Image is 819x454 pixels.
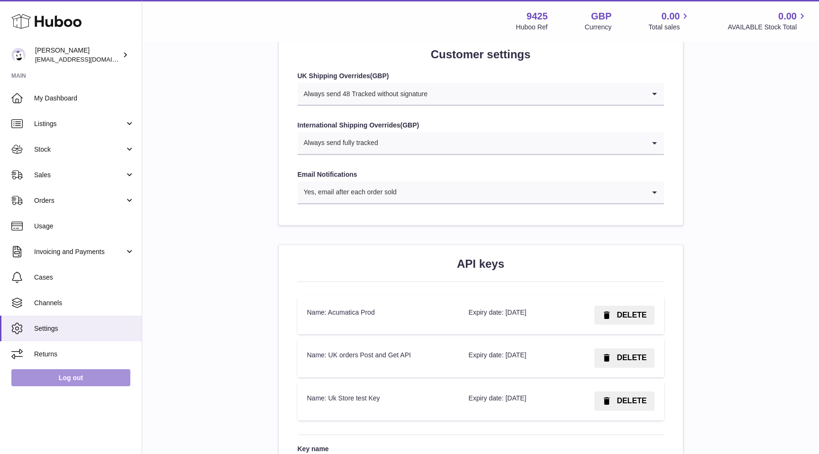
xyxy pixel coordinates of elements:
[34,171,125,180] span: Sales
[34,145,125,154] span: Stock
[34,119,125,128] span: Listings
[527,10,548,23] strong: 9425
[298,296,459,335] td: Name: Acumatica Prod
[298,121,664,130] label: International Shipping Overrides
[728,23,808,32] span: AVAILABLE Stock Total
[617,311,646,319] span: DELETE
[34,273,135,282] span: Cases
[298,72,664,81] label: UK Shipping Overrides
[400,121,419,129] span: ( )
[591,10,611,23] strong: GBP
[298,382,459,420] td: Name: Uk Store test Key
[397,182,645,203] input: Search for option
[298,83,664,106] div: Search for option
[402,121,417,129] strong: GBP
[34,299,135,308] span: Channels
[298,445,664,454] label: Key name
[298,47,664,62] h2: Customer settings
[34,350,135,359] span: Returns
[35,46,120,64] div: [PERSON_NAME]
[594,348,655,368] button: DELETE
[428,83,645,105] input: Search for option
[585,23,612,32] div: Currency
[617,397,646,405] span: DELETE
[617,354,646,362] span: DELETE
[459,339,560,377] td: Expiry date: [DATE]
[298,132,379,154] span: Always send fully tracked
[648,23,691,32] span: Total sales
[662,10,680,23] span: 0.00
[298,182,397,203] span: Yes, email after each order sold
[372,72,386,80] strong: GBP
[298,83,428,105] span: Always send 48 Tracked without signature
[298,132,664,155] div: Search for option
[34,247,125,256] span: Invoicing and Payments
[11,48,26,62] img: Huboo@cbdmd.com
[516,23,548,32] div: Huboo Ref
[34,94,135,103] span: My Dashboard
[11,369,130,386] a: Log out
[728,10,808,32] a: 0.00 AVAILABLE Stock Total
[648,10,691,32] a: 0.00 Total sales
[379,132,645,154] input: Search for option
[459,296,560,335] td: Expiry date: [DATE]
[778,10,797,23] span: 0.00
[298,182,664,204] div: Search for option
[298,256,664,272] h2: API keys
[35,55,139,63] span: [EMAIL_ADDRESS][DOMAIN_NAME]
[298,339,459,377] td: Name: UK orders Post and Get API
[594,391,655,411] button: DELETE
[34,196,125,205] span: Orders
[594,306,655,325] button: DELETE
[298,170,664,179] label: Email Notifications
[34,324,135,333] span: Settings
[34,222,135,231] span: Usage
[459,382,560,420] td: Expiry date: [DATE]
[370,72,389,80] span: ( )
